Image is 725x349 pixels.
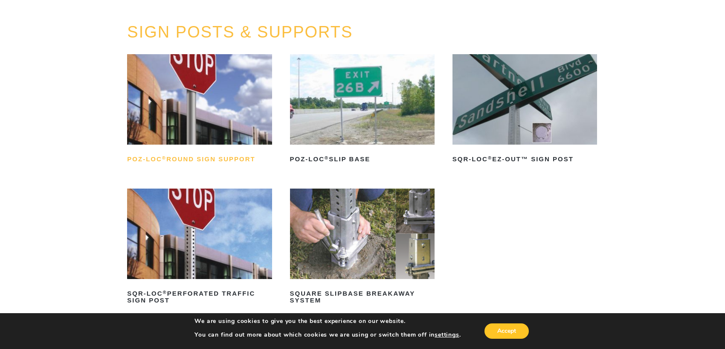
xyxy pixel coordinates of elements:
[325,155,329,160] sup: ®
[290,189,435,307] a: Square Slipbase Breakaway System
[290,54,435,166] a: POZ-LOC®Slip Base
[194,331,461,339] p: You can find out more about which cookies we are using or switch them off in .
[488,155,492,160] sup: ®
[194,317,461,325] p: We are using cookies to give you the best experience on our website.
[127,287,272,307] h2: SQR-LOC Perforated Traffic Sign Post
[290,152,435,166] h2: POZ-LOC Slip Base
[163,290,167,295] sup: ®
[162,155,166,160] sup: ®
[127,152,272,166] h2: POZ-LOC Round Sign Support
[127,54,272,166] a: POZ-LOC®Round Sign Support
[484,323,529,339] button: Accept
[290,287,435,307] h2: Square Slipbase Breakaway System
[127,23,353,41] a: SIGN POSTS & SUPPORTS
[452,152,597,166] h2: SQR-LOC EZ-Out™ Sign Post
[452,54,597,166] a: SQR-LOC®EZ-Out™ Sign Post
[435,331,459,339] button: settings
[127,189,272,307] a: SQR-LOC®Perforated Traffic Sign Post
